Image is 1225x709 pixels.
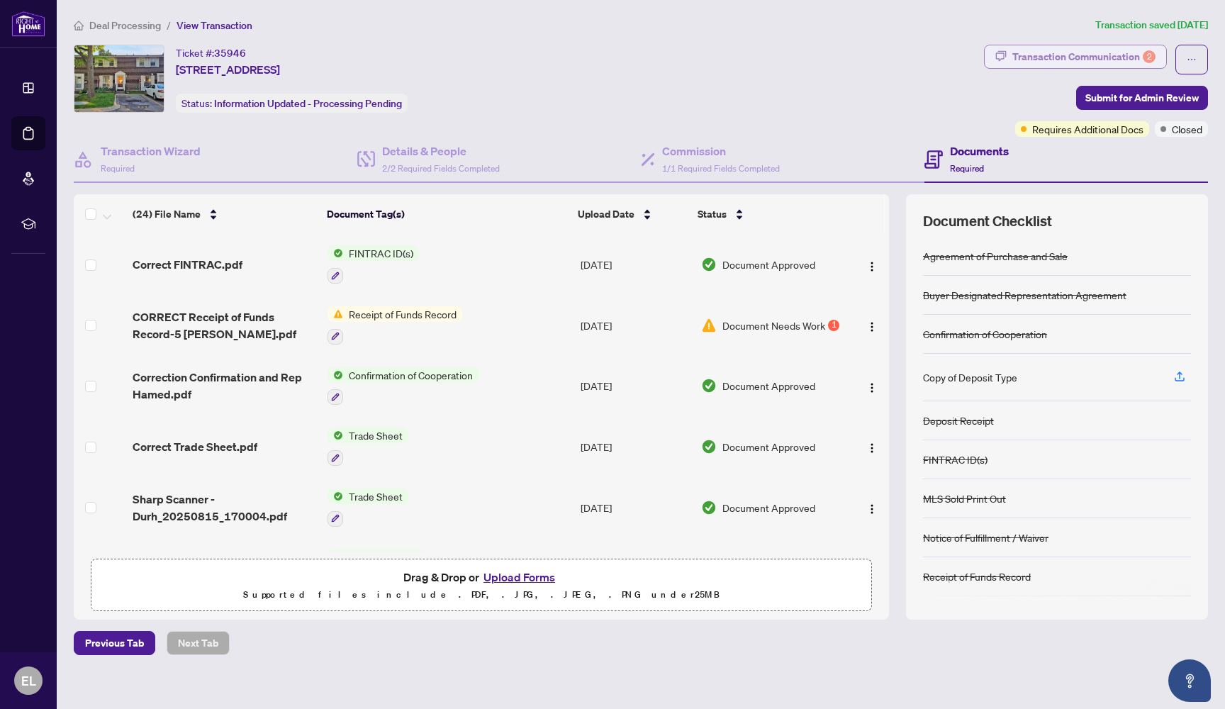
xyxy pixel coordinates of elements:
[328,549,425,588] button: Status IconDeposit Receipt
[167,17,171,33] li: /
[828,320,839,331] div: 1
[382,163,500,174] span: 2/2 Required Fields Completed
[923,530,1048,545] div: Notice of Fulfillment / Waiver
[343,245,419,261] span: FINTRAC ID(s)
[328,489,343,504] img: Status Icon
[1095,17,1208,33] article: Transaction saved [DATE]
[101,163,135,174] span: Required
[866,382,878,393] img: Logo
[861,253,883,276] button: Logo
[923,248,1068,264] div: Agreement of Purchase and Sale
[100,586,863,603] p: Supported files include .PDF, .JPG, .JPEG, .PNG under 25 MB
[403,568,559,586] span: Drag & Drop or
[21,671,36,691] span: EL
[74,631,155,655] button: Previous Tab
[866,321,878,333] img: Logo
[861,435,883,458] button: Logo
[1172,121,1202,137] span: Closed
[479,568,559,586] button: Upload Forms
[575,295,695,356] td: [DATE]
[133,308,316,342] span: CORRECT Receipt of Funds Record-5 [PERSON_NAME].pdf
[74,45,164,112] img: IMG-E11969314_1.jpg
[866,442,878,454] img: Logo
[722,500,815,515] span: Document Approved
[722,257,815,272] span: Document Approved
[701,439,717,454] img: Document Status
[321,194,573,234] th: Document Tag(s)
[85,632,144,654] span: Previous Tab
[722,318,825,333] span: Document Needs Work
[722,439,815,454] span: Document Approved
[328,549,343,565] img: Status Icon
[1032,121,1143,137] span: Requires Additional Docs
[1187,55,1197,65] span: ellipsis
[575,356,695,417] td: [DATE]
[328,245,343,261] img: Status Icon
[11,11,45,37] img: logo
[328,306,343,322] img: Status Icon
[698,206,727,222] span: Status
[575,234,695,295] td: [DATE]
[101,143,201,160] h4: Transaction Wizard
[923,569,1031,584] div: Receipt of Funds Record
[662,143,780,160] h4: Commission
[923,491,1006,506] div: MLS Sold Print Out
[701,318,717,333] img: Document Status
[343,489,408,504] span: Trade Sheet
[328,489,408,527] button: Status IconTrade Sheet
[89,19,161,32] span: Deal Processing
[861,314,883,337] button: Logo
[861,496,883,519] button: Logo
[328,245,419,284] button: Status IconFINTRAC ID(s)
[328,306,462,345] button: Status IconReceipt of Funds Record
[167,631,230,655] button: Next Tab
[866,503,878,515] img: Logo
[1076,86,1208,110] button: Submit for Admin Review
[1085,86,1199,109] span: Submit for Admin Review
[701,257,717,272] img: Document Status
[328,428,343,443] img: Status Icon
[133,369,316,403] span: Correction Confirmation and Rep Hamed.pdf
[328,367,479,406] button: Status IconConfirmation of Cooperation
[328,367,343,383] img: Status Icon
[923,452,988,467] div: FINTRAC ID(s)
[133,438,257,455] span: Correct Trade Sheet.pdf
[950,163,984,174] span: Required
[343,306,462,322] span: Receipt of Funds Record
[861,374,883,397] button: Logo
[572,194,692,234] th: Upload Date
[343,549,425,565] span: Deposit Receipt
[343,428,408,443] span: Trade Sheet
[382,143,500,160] h4: Details & People
[984,45,1167,69] button: Transaction Communication2
[176,61,280,78] span: [STREET_ADDRESS]
[127,194,321,234] th: (24) File Name
[866,261,878,272] img: Logo
[74,21,84,30] span: home
[923,413,994,428] div: Deposit Receipt
[701,500,717,515] img: Document Status
[662,163,780,174] span: 1/1 Required Fields Completed
[575,416,695,477] td: [DATE]
[133,491,316,525] span: Sharp Scanner - Durh_20250815_170004.pdf
[176,94,408,113] div: Status:
[1168,659,1211,702] button: Open asap
[923,369,1017,385] div: Copy of Deposit Type
[91,559,871,612] span: Drag & Drop orUpload FormsSupported files include .PDF, .JPG, .JPEG, .PNG under25MB
[950,143,1009,160] h4: Documents
[722,378,815,393] span: Document Approved
[214,97,402,110] span: Information Updated - Processing Pending
[701,378,717,393] img: Document Status
[923,326,1047,342] div: Confirmation of Cooperation
[575,477,695,538] td: [DATE]
[328,428,408,466] button: Status IconTrade Sheet
[1012,45,1156,68] div: Transaction Communication
[177,19,252,32] span: View Transaction
[575,538,695,599] td: [DATE]
[692,194,842,234] th: Status
[343,367,479,383] span: Confirmation of Cooperation
[578,206,634,222] span: Upload Date
[133,206,201,222] span: (24) File Name
[923,287,1126,303] div: Buyer Designated Representation Agreement
[176,45,246,61] div: Ticket #:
